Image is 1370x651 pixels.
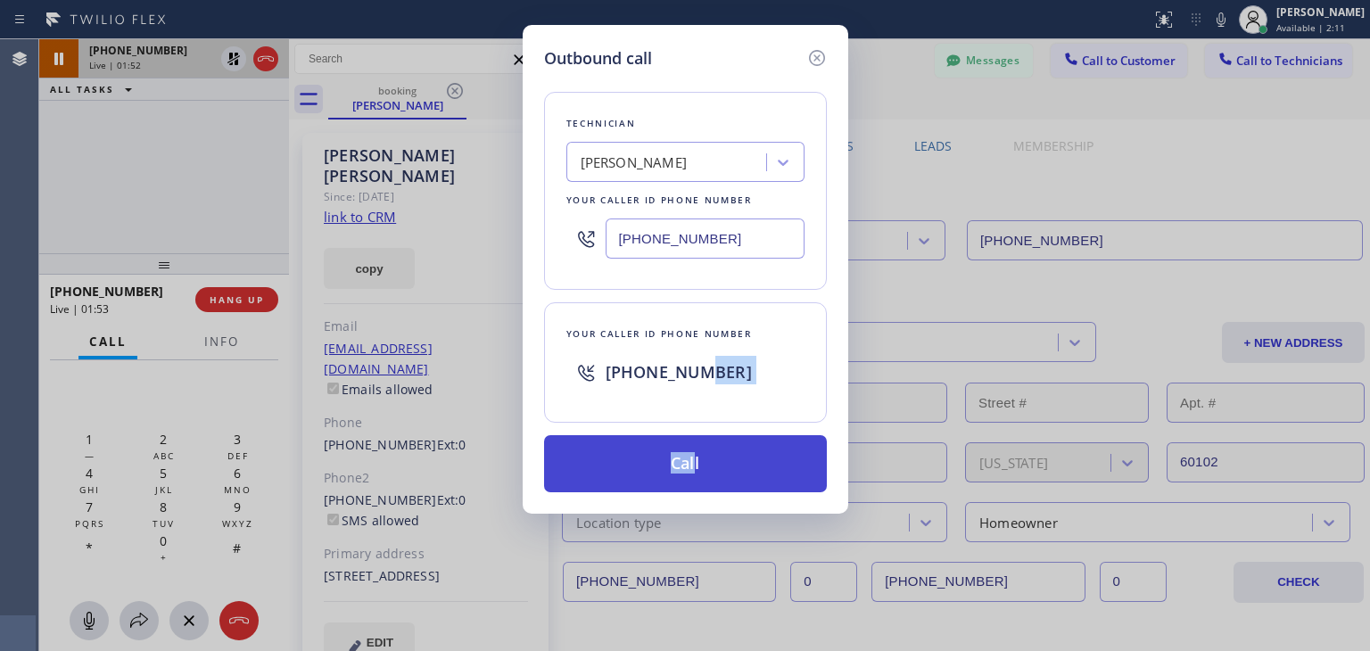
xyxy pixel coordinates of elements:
[566,114,805,133] div: Technician
[566,325,805,343] div: Your caller id phone number
[544,435,827,492] button: Call
[606,361,752,383] span: [PHONE_NUMBER]
[566,191,805,210] div: Your caller id phone number
[606,218,805,259] input: (123) 456-7890
[581,152,688,173] div: [PERSON_NAME]
[544,46,652,70] h5: Outbound call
